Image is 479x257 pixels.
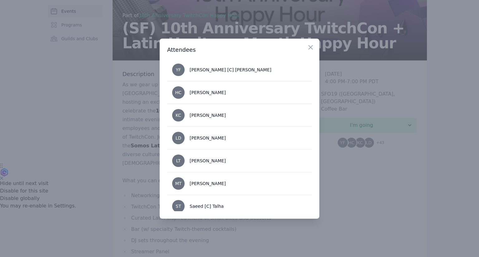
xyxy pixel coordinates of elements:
span: YF [176,68,181,72]
span: MT [175,181,182,186]
div: [PERSON_NAME] [190,180,226,187]
span: LT [176,159,181,163]
span: HC [175,90,181,95]
h3: Attendees [167,46,312,54]
div: [PERSON_NAME] [190,158,226,164]
div: Saeed [C] Talha [190,203,224,209]
span: ST [176,204,181,208]
span: LD [176,136,181,140]
div: [PERSON_NAME] [C] [PERSON_NAME] [190,67,271,73]
div: [PERSON_NAME] [190,112,226,118]
div: [PERSON_NAME] [190,89,226,96]
div: [PERSON_NAME] [190,135,226,141]
span: KC [176,113,181,117]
